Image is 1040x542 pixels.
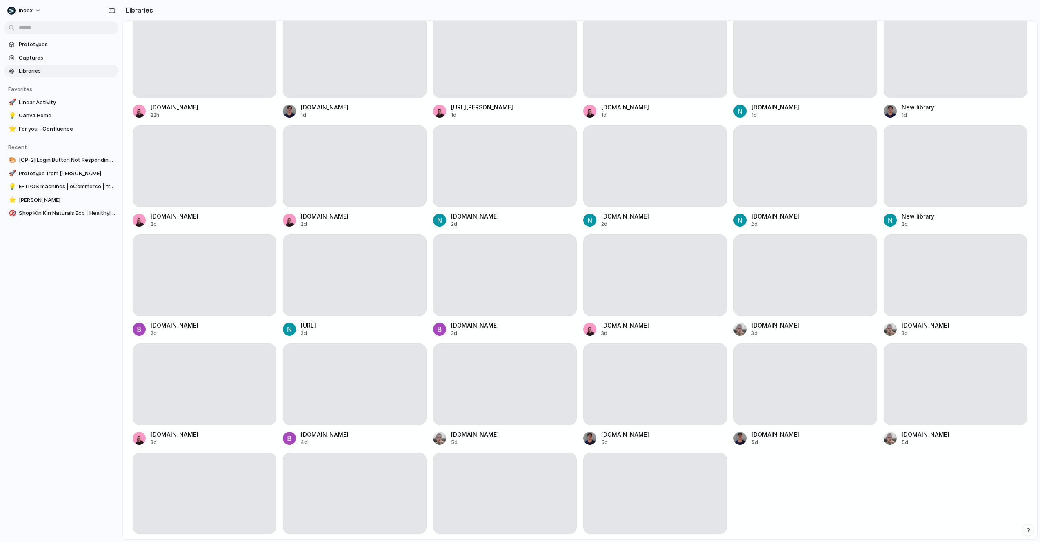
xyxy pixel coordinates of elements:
[4,167,118,180] a: 🚀Prototype from [PERSON_NAME]
[601,221,649,228] div: 2d
[902,212,934,221] div: New library
[751,430,799,439] div: [DOMAIN_NAME]
[902,430,949,439] div: [DOMAIN_NAME]
[7,112,16,120] button: 💡
[451,430,499,439] div: [DOMAIN_NAME]
[4,4,45,17] button: Index
[9,156,14,165] div: 🎨
[451,321,499,330] div: [DOMAIN_NAME]
[4,181,118,193] a: 💡EFTPOS machines | eCommerce | free quote | Tyro
[9,98,14,107] div: 🚀
[601,430,649,439] div: [DOMAIN_NAME]
[4,194,118,206] a: ⭐[PERSON_NAME]
[301,439,349,446] div: 4d
[19,7,33,15] span: Index
[7,125,16,133] button: ⭐
[751,439,799,446] div: 5d
[601,103,649,112] div: [DOMAIN_NAME]
[751,103,799,112] div: [DOMAIN_NAME]
[19,67,115,75] span: Libraries
[7,209,16,217] button: 🎯
[902,103,934,112] div: New library
[601,321,649,330] div: [DOMAIN_NAME]
[451,439,499,446] div: 5d
[4,123,118,135] a: ⭐For you - Confluence
[4,207,118,219] a: 🎯Shop Kin Kin Naturals Eco | Healthylife
[4,109,118,122] a: 💡Canva Home
[902,221,934,228] div: 2d
[9,209,14,218] div: 🎯
[902,439,949,446] div: 5d
[4,52,118,64] a: Captures
[151,430,198,439] div: [DOMAIN_NAME]
[601,330,649,337] div: 3d
[7,183,16,191] button: 💡
[451,221,499,228] div: 2d
[751,212,799,221] div: [DOMAIN_NAME]
[451,103,513,112] div: [URL][PERSON_NAME]
[751,112,799,119] div: 1d
[7,98,16,107] button: 🚀
[301,112,349,119] div: 1d
[19,112,115,120] span: Canva Home
[151,212,198,221] div: [DOMAIN_NAME]
[9,111,14,120] div: 💡
[301,212,349,221] div: [DOMAIN_NAME]
[751,221,799,228] div: 2d
[451,212,499,221] div: [DOMAIN_NAME]
[122,5,153,15] h2: Libraries
[301,221,349,228] div: 2d
[19,170,115,178] span: Prototype from [PERSON_NAME]
[19,156,115,164] span: [CP-2] Login Button Not Responding on Homepage - Jira
[151,330,198,337] div: 2d
[151,221,198,228] div: 2d
[451,330,499,337] div: 3d
[751,321,799,330] div: [DOMAIN_NAME]
[902,321,949,330] div: [DOMAIN_NAME]
[601,212,649,221] div: [DOMAIN_NAME]
[7,156,16,164] button: 🎨
[301,430,349,439] div: [DOMAIN_NAME]
[7,196,16,204] button: ⭐
[4,154,118,166] a: 🎨[CP-2] Login Button Not Responding on Homepage - Jira
[19,98,115,107] span: Linear Activity
[4,38,118,51] a: Prototypes
[151,103,198,112] div: [DOMAIN_NAME]
[8,86,32,92] span: Favorites
[751,330,799,337] div: 3d
[9,124,14,134] div: ⭐
[601,439,649,446] div: 5d
[4,96,118,109] a: 🚀Linear Activity
[7,170,16,178] button: 🚀
[601,112,649,119] div: 1d
[9,195,14,205] div: ⭐
[151,439,198,446] div: 3d
[301,330,316,337] div: 2d
[151,321,198,330] div: [DOMAIN_NAME]
[19,196,115,204] span: [PERSON_NAME]
[19,40,115,49] span: Prototypes
[902,112,934,119] div: 1d
[151,112,198,119] div: 22h
[301,103,349,112] div: [DOMAIN_NAME]
[9,182,14,192] div: 💡
[301,321,316,330] div: [URL]
[8,144,27,150] span: Recent
[4,65,118,77] a: Libraries
[9,169,14,178] div: 🚀
[902,330,949,337] div: 3d
[19,183,115,191] span: EFTPOS machines | eCommerce | free quote | Tyro
[19,125,115,133] span: For you - Confluence
[19,209,115,217] span: Shop Kin Kin Naturals Eco | Healthylife
[451,112,513,119] div: 1d
[19,54,115,62] span: Captures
